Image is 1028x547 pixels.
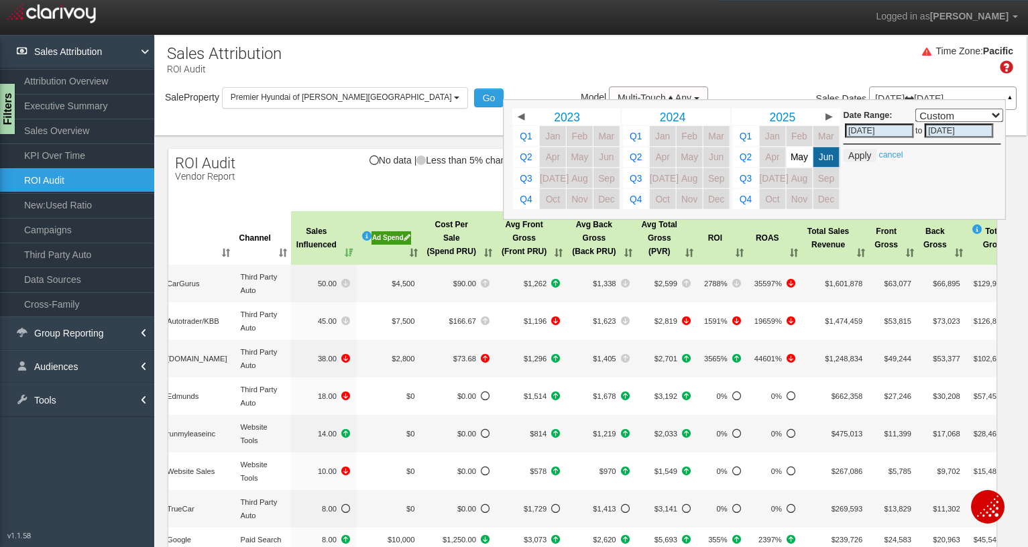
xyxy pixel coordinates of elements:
span: +3.68 [429,352,490,365]
span: No Data to compare% [754,465,795,478]
span: +519 [573,427,629,440]
a: Dec [813,189,840,209]
span: Third Party Auto [241,273,278,294]
span: $1,601,878 [825,280,862,288]
a: Jun [813,147,840,167]
span: Dates [842,93,867,104]
th: ROI: activate to sort column ascending [697,211,748,265]
a: Oct [540,189,566,209]
span: $7,500 [392,317,414,325]
span: Q1 [630,131,642,141]
span: ◀ [518,112,524,121]
span: Mar [708,131,724,141]
span: +300 [643,352,691,365]
span: +413% [704,533,741,546]
span: Third Party Auto [241,498,278,520]
span: +1157 [643,427,691,440]
span: +282 [643,465,691,478]
span: No Data to compare [643,502,691,515]
span: +637 [503,427,560,440]
span: Q3 [520,173,532,183]
span: -2.00 [298,314,350,328]
span: May [571,152,588,162]
span: 2024 [660,110,686,123]
span: Sep [818,173,834,183]
span: No Data to compare% [754,427,795,440]
a: Mar [703,126,730,146]
a: Mar [593,126,620,146]
a: Q1 [513,126,539,146]
span: $129,972 [974,280,1005,288]
th: BackGross: activate to sort column ascending [918,211,967,265]
span: +551 [573,389,629,403]
button: Apply [844,149,876,162]
span: No Data to compare [429,502,490,515]
span: -10.00 [298,389,350,403]
span: -4343% [754,277,795,290]
span: $13,829 [884,505,911,513]
span: Jun [599,152,614,162]
span: TrueCar [167,505,194,513]
a: Q2 [733,147,759,167]
span: -566 [643,314,691,328]
a: Apr [540,147,566,167]
span: -1427% [754,314,795,328]
span: Q2 [740,152,752,162]
a: ▲ [1004,90,1016,111]
span: +4.00 [298,533,350,546]
span: +139 [573,465,629,478]
p: [DATE] [DATE] [875,94,1011,103]
span: $15,487 [974,467,1001,475]
span: +47 [573,352,629,365]
span: $73,023 [933,317,960,325]
span: [DATE] [540,173,569,183]
span: +3.46 [429,277,490,290]
span: $17,068 [933,430,960,438]
span: $45,546 [974,536,1001,544]
span: Third Party Auto [241,348,278,369]
span: Multi-Touch ♦ Any [618,93,691,103]
span: Feb [572,131,588,141]
td: to [915,122,923,139]
a: cancel [878,150,903,160]
span: Premier Hyundai of [PERSON_NAME][GEOGRAPHIC_DATA] [231,93,452,102]
th: Sales Influenced: activate to sort column ascending [291,211,357,265]
span: Jun [819,152,834,162]
a: Q4 [733,189,759,209]
a: Q4 [513,189,539,209]
span: $24,583 [884,536,911,544]
span: Aug [681,173,697,183]
span: Apr [655,152,669,162]
span: No Data to compare% [704,465,741,478]
span: [DATE] [760,173,789,183]
th: : activate to sort column ascending [160,211,234,265]
span: +7.09 [429,314,490,328]
span: +76 [643,277,691,290]
span: Google [167,536,191,544]
span: +3030 [503,533,560,546]
span: No Data to compare% [704,427,741,440]
a: [DATE] [650,168,676,188]
span: Q4 [630,194,642,204]
span: +1610 [573,533,629,546]
span: +988% [754,533,795,546]
span: No Data to compare [429,427,490,440]
th: To enable cost entry interface, select a single property and a single month" data-trigger="hover"... [357,211,422,265]
span: No Data to compare [429,389,490,403]
a: May [787,147,813,167]
span: $11,302 [933,505,960,513]
span: Jan [545,131,560,141]
span: [PERSON_NAME] [930,11,1009,21]
span: ▶ [825,112,832,121]
span: $0 [406,505,414,513]
span: +254 [503,352,560,365]
span: $53,815 [884,317,911,325]
span: Nov [681,194,697,204]
span: Feb [791,131,807,141]
a: Oct [760,189,786,209]
a: 2023 [529,109,605,125]
span: -546 [503,314,560,328]
span: $2,800 [392,355,414,363]
th: FrontGross: activate to sort column ascending [869,211,918,265]
a: Q1 [623,126,649,146]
